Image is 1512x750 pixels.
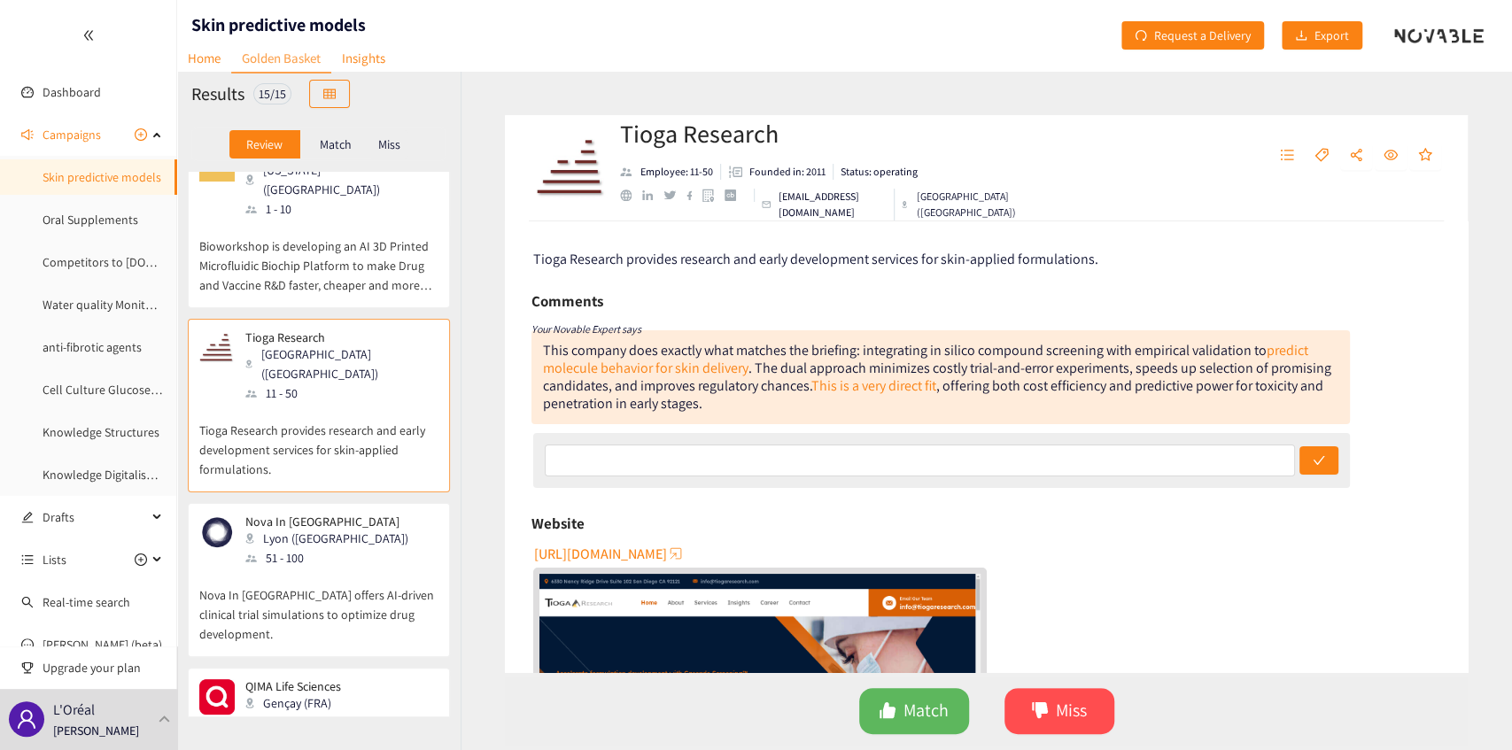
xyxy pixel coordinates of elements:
button: check [1299,446,1338,475]
span: redo [1135,29,1147,43]
span: Tioga Research provides research and early development services for skin-applied formulations. [533,250,1098,268]
button: redoRequest a Delivery [1121,21,1264,50]
a: crunchbase [725,189,747,201]
div: [GEOGRAPHIC_DATA] ([GEOGRAPHIC_DATA]) [245,344,437,383]
span: share-alt [1349,148,1363,164]
a: Cell Culture Glucose Monitoring [43,382,211,398]
p: QIMA Life Sciences [245,679,341,693]
p: Employee: 11-50 [640,164,713,180]
button: [URL][DOMAIN_NAME] [534,539,685,568]
div: Widget de chat [1223,559,1512,750]
a: Competitors to [DOMAIN_NAME] [43,254,213,270]
span: edit [21,511,34,523]
div: This company does exactly what matches the briefing: integrating in silico compound screening wit... [543,341,1331,413]
img: Company Logo [536,133,607,204]
div: 15 / 15 [253,83,291,104]
span: [URL][DOMAIN_NAME] [534,543,667,565]
div: 11 - 50 [245,713,352,732]
span: Campaigns [43,117,101,152]
p: Review [246,137,283,151]
h6: Comments [531,288,603,314]
p: Bioworkshop is developing an AI 3D Printed Microfluidic Biochip Platform to make Drug and Vaccine... [199,219,438,295]
div: Lyon ([GEOGRAPHIC_DATA]) [245,529,419,548]
a: twitter [663,190,686,199]
span: check [1313,454,1325,468]
iframe: Chat Widget [1223,559,1512,750]
button: table [309,80,350,108]
span: table [323,88,336,102]
span: Miss [1056,697,1087,724]
span: star [1418,148,1432,164]
a: Oral Supplements [43,212,138,228]
a: Knowledge Digitalisation [43,467,174,483]
a: anti-fibrotic agents [43,339,142,355]
p: Founded in: 2011 [749,164,826,180]
p: Match [320,137,352,151]
div: [US_STATE] ([GEOGRAPHIC_DATA]) [245,160,437,199]
div: [GEOGRAPHIC_DATA] ([GEOGRAPHIC_DATA]) [902,189,1050,220]
button: eye [1375,142,1407,170]
p: Nova In [GEOGRAPHIC_DATA] offers AI-driven clinical trial simulations to optimize drug development. [199,568,438,644]
a: Skin predictive models [43,169,161,185]
img: Snapshot of the company's website [199,330,235,366]
p: L'Oréal [53,699,95,721]
p: Tioga Research [245,330,426,344]
span: like [879,701,896,722]
p: Nova In [GEOGRAPHIC_DATA] [245,514,408,529]
span: user [16,708,37,730]
span: trophy [21,661,34,674]
li: Employees [620,164,721,180]
p: [PERSON_NAME] [53,721,139,740]
a: [PERSON_NAME] (beta) [43,637,162,653]
span: Export [1314,26,1349,45]
a: Home [177,44,231,72]
h2: Tioga Research [620,116,1050,151]
span: tag [1314,148,1329,164]
p: Tioga Research provides research and early development services for skin-applied formulations. [199,403,438,479]
span: eye [1384,148,1398,164]
span: unordered-list [1280,148,1294,164]
a: website [620,189,642,201]
a: predict molecule behavior for skin delivery [543,341,1308,377]
li: Status [834,164,918,180]
span: double-left [82,29,95,42]
button: dislikeMiss [1004,688,1114,734]
button: likeMatch [859,688,969,734]
a: facebook [686,190,703,200]
h2: Results [191,81,244,106]
button: tag [1306,142,1338,170]
div: 1 - 10 [245,199,437,219]
span: Request a Delivery [1154,26,1251,45]
button: star [1409,142,1441,170]
i: Your Novable Expert says [531,322,641,336]
button: share-alt [1340,142,1372,170]
a: This is a very direct fit [811,376,936,395]
span: Match [903,697,949,724]
span: dislike [1031,701,1049,722]
li: Founded in year [721,164,834,180]
p: Miss [378,137,400,151]
button: unordered-list [1271,142,1303,170]
img: Snapshot of the company's website [199,514,235,550]
img: Snapshot of the company's website [199,679,235,715]
a: Water quality Monitoring software [43,297,221,313]
span: Lists [43,542,66,577]
div: Gençay (FRA) [245,693,352,713]
a: Real-time search [43,594,130,610]
span: sound [21,128,34,141]
span: unordered-list [21,553,34,566]
p: [EMAIL_ADDRESS][DOMAIN_NAME] [778,189,886,220]
span: download [1295,29,1307,43]
h6: Website [531,510,585,537]
span: Drafts [43,499,147,535]
span: plus-circle [135,128,147,141]
div: 51 - 100 [245,548,419,568]
button: downloadExport [1282,21,1362,50]
a: Golden Basket [231,44,331,73]
a: google maps [702,189,725,202]
span: plus-circle [135,553,147,566]
a: Knowledge Structures [43,424,159,440]
a: Insights [331,44,396,72]
span: Upgrade your plan [43,650,163,685]
a: linkedin [642,190,663,201]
